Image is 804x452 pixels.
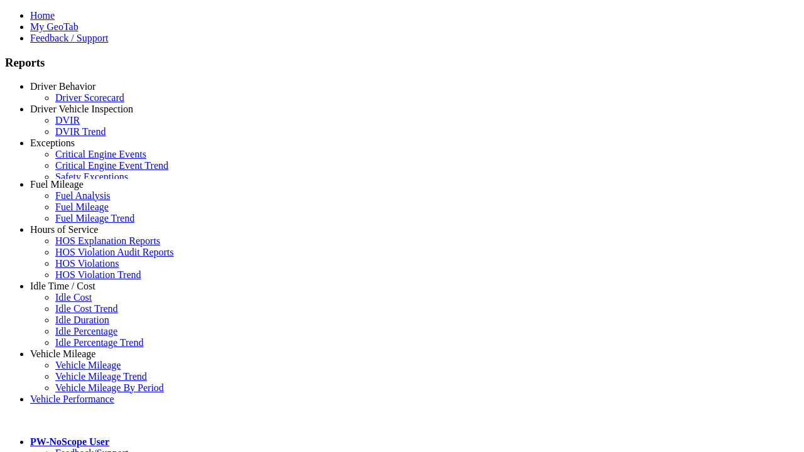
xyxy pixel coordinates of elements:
[30,33,108,43] a: Feedback / Support
[30,281,95,291] a: Idle Time / Cost
[55,213,134,223] a: Fuel Mileage Trend
[55,326,117,336] a: Idle Percentage
[55,269,141,280] a: HOS Violation Trend
[30,21,79,32] a: My GeoTab
[55,337,143,348] a: Idle Percentage Trend
[55,160,168,171] a: Critical Engine Event Trend
[30,137,75,148] a: Exceptions
[30,224,98,235] a: Hours of Service
[55,303,118,314] a: Idle Cost Trend
[55,115,80,126] a: DVIR
[30,348,95,359] a: Vehicle Mileage
[55,149,146,159] a: Critical Engine Events
[55,292,92,303] a: Idle Cost
[30,179,84,190] a: Fuel Mileage
[55,235,160,246] a: HOS Explanation Reports
[55,371,147,382] a: Vehicle Mileage Trend
[5,56,799,70] h3: Reports
[30,104,133,114] a: Driver Vehicle Inspection
[55,382,164,393] a: Vehicle Mileage By Period
[55,258,119,269] a: HOS Violations
[55,247,174,257] a: HOS Violation Audit Reports
[55,360,121,370] a: Vehicle Mileage
[55,202,109,212] a: Fuel Mileage
[30,10,55,21] a: Home
[55,171,128,182] a: Safety Exceptions
[30,394,114,404] a: Vehicle Performance
[55,190,111,201] a: Fuel Analysis
[30,81,95,92] a: Driver Behavior
[55,126,106,137] a: DVIR Trend
[55,92,124,103] a: Driver Scorecard
[55,315,109,325] a: Idle Duration
[30,436,109,447] a: PW-NoScope User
